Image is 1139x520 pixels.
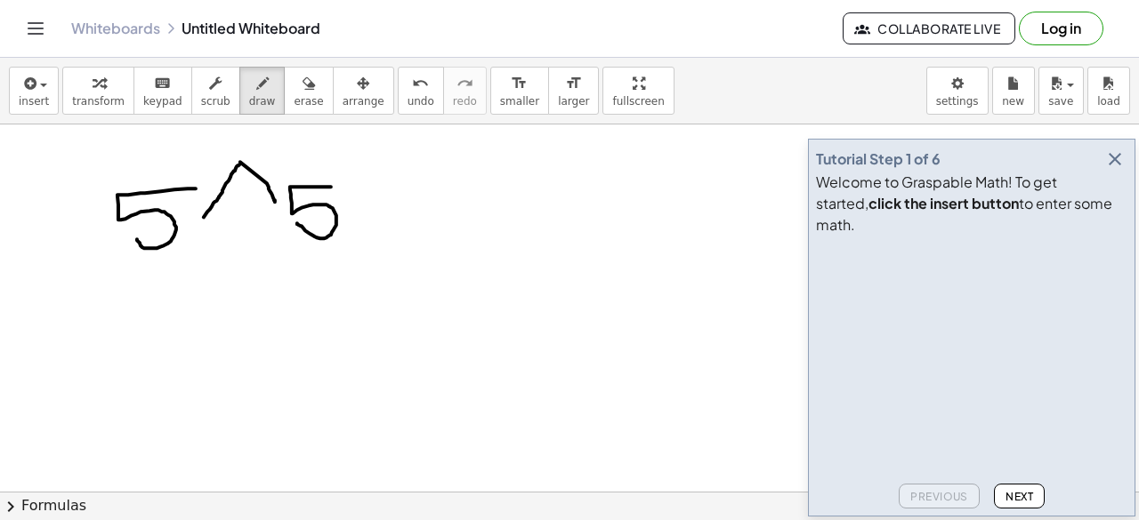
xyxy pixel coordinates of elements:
[816,172,1127,236] div: Welcome to Graspable Math! To get started, to enter some math.
[511,73,528,94] i: format_size
[456,73,473,94] i: redo
[453,95,477,108] span: redo
[408,95,434,108] span: undo
[843,12,1015,44] button: Collaborate Live
[994,484,1045,508] button: Next
[62,67,134,115] button: transform
[191,67,240,115] button: scrub
[936,95,979,108] span: settings
[143,95,182,108] span: keypad
[71,20,160,37] a: Whiteboards
[602,67,674,115] button: fullscreen
[1006,490,1033,503] span: Next
[343,95,384,108] span: arrange
[333,67,394,115] button: arrange
[72,95,125,108] span: transform
[858,20,1000,36] span: Collaborate Live
[1002,95,1024,108] span: new
[548,67,599,115] button: format_sizelarger
[490,67,549,115] button: format_sizesmaller
[1048,95,1073,108] span: save
[926,67,989,115] button: settings
[500,95,539,108] span: smaller
[9,67,59,115] button: insert
[816,148,941,170] div: Tutorial Step 1 of 6
[239,67,286,115] button: draw
[1019,12,1103,45] button: Log in
[21,14,50,43] button: Toggle navigation
[992,67,1035,115] button: new
[133,67,192,115] button: keyboardkeypad
[612,95,664,108] span: fullscreen
[868,194,1019,212] b: click the insert button
[1097,95,1120,108] span: load
[1087,67,1130,115] button: load
[412,73,429,94] i: undo
[201,95,230,108] span: scrub
[294,95,323,108] span: erase
[565,73,582,94] i: format_size
[558,95,589,108] span: larger
[398,67,444,115] button: undoundo
[443,67,487,115] button: redoredo
[249,95,276,108] span: draw
[1038,67,1084,115] button: save
[284,67,333,115] button: erase
[154,73,171,94] i: keyboard
[19,95,49,108] span: insert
